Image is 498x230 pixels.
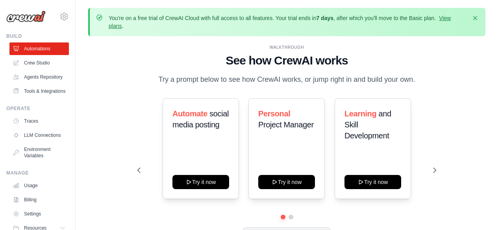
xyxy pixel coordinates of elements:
a: Crew Studio [9,57,69,69]
a: Environment Variables [9,143,69,162]
a: Tools & Integrations [9,85,69,98]
a: Agents Repository [9,71,69,83]
span: Automate [172,109,207,118]
div: Operate [6,105,69,112]
a: Traces [9,115,69,127]
a: Billing [9,193,69,206]
span: Project Manager [258,120,314,129]
a: Usage [9,179,69,192]
a: LLM Connections [9,129,69,142]
p: You're on a free trial of CrewAI Cloud with full access to all features. Your trial ends in , aft... [109,14,467,30]
a: Settings [9,208,69,220]
div: Manage [6,170,69,176]
span: social media posting [172,109,229,129]
div: Build [6,33,69,39]
button: Try it now [258,175,315,189]
span: Learning [344,109,376,118]
span: and Skill Development [344,109,391,140]
button: Try it now [344,175,401,189]
button: Try it now [172,175,229,189]
span: Personal [258,109,290,118]
a: Automations [9,42,69,55]
img: Logo [6,11,46,22]
iframe: Chat Widget [459,192,498,230]
strong: 7 days [316,15,333,21]
div: WALKTHROUGH [137,44,436,50]
p: Try a prompt below to see how CrewAI works, or jump right in and build your own. [155,74,419,85]
h1: See how CrewAI works [137,53,436,68]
